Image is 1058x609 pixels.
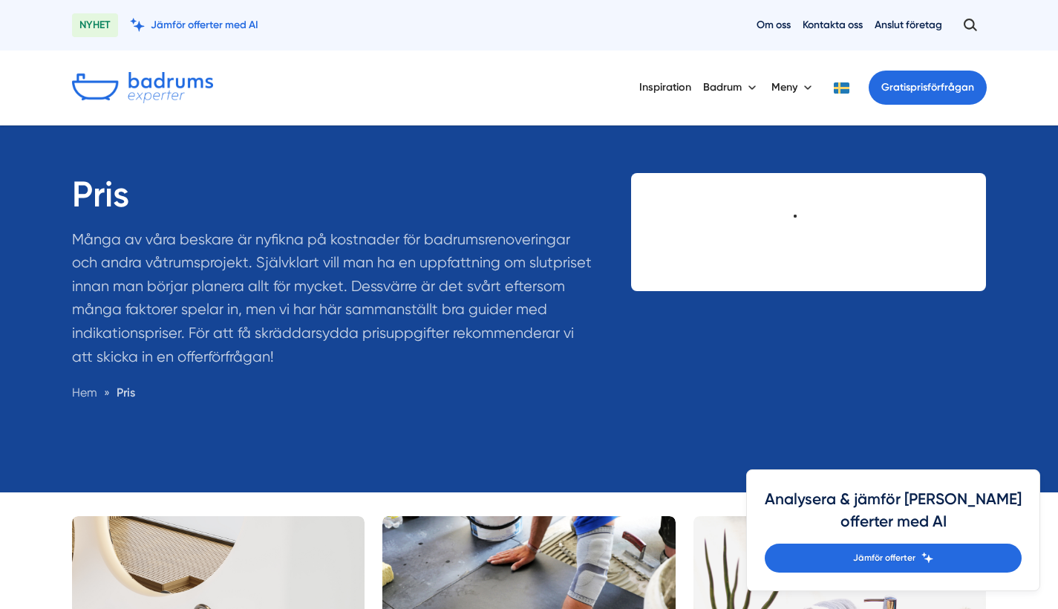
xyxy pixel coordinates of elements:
[765,488,1022,544] h4: Analysera & jämför [PERSON_NAME] offerter med AI
[72,383,596,402] nav: Breadcrumb
[117,385,135,400] a: Pris
[151,18,258,32] span: Jämför offerter med AI
[72,173,596,228] h1: Pris
[639,68,691,106] a: Inspiration
[72,228,596,376] p: Många av våra beskare är nyfikna på kostnader för badrumsrenoveringar och andra våtrumsprojekt. S...
[72,72,213,103] img: Badrumsexperter.se logotyp
[72,385,97,400] a: Hem
[104,383,110,402] span: »
[853,551,915,565] span: Jämför offerter
[869,71,987,105] a: Gratisprisförfrågan
[72,13,118,37] span: NYHET
[765,544,1022,573] a: Jämför offerter
[703,68,760,107] button: Badrum
[881,81,910,94] span: Gratis
[875,18,942,32] a: Anslut företag
[130,18,258,32] a: Jämför offerter med AI
[803,18,863,32] a: Kontakta oss
[757,18,791,32] a: Om oss
[771,68,815,107] button: Meny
